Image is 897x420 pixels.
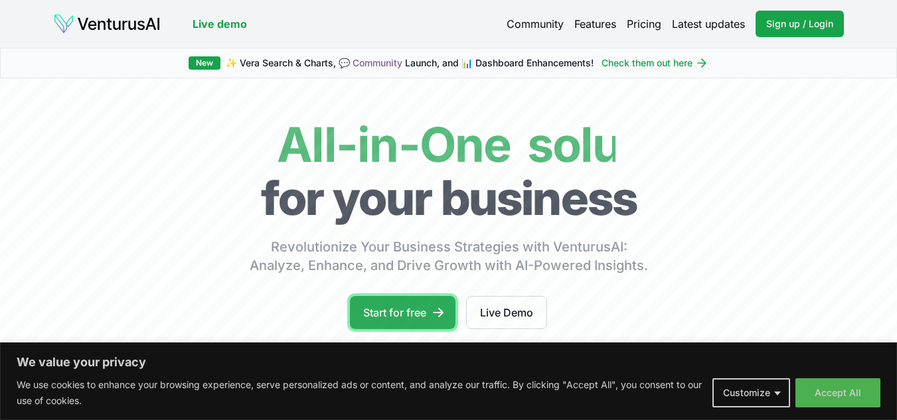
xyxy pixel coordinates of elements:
[795,378,880,407] button: Accept All
[53,13,161,35] img: logo
[672,16,745,32] a: Latest updates
[189,56,220,70] div: New
[17,354,880,370] p: We value your privacy
[466,296,547,329] a: Live Demo
[712,378,790,407] button: Customize
[574,16,616,32] a: Features
[766,17,833,31] span: Sign up / Login
[17,377,702,409] p: We use cookies to enhance your browsing experience, serve personalized ads or content, and analyz...
[602,56,708,70] a: Check them out here
[226,56,594,70] span: ✨ Vera Search & Charts, 💬 Launch, and 📊 Dashboard Enhancements!
[350,296,455,329] a: Start for free
[756,11,844,37] a: Sign up / Login
[353,57,402,68] a: Community
[193,16,247,32] a: Live demo
[507,16,564,32] a: Community
[627,16,661,32] a: Pricing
